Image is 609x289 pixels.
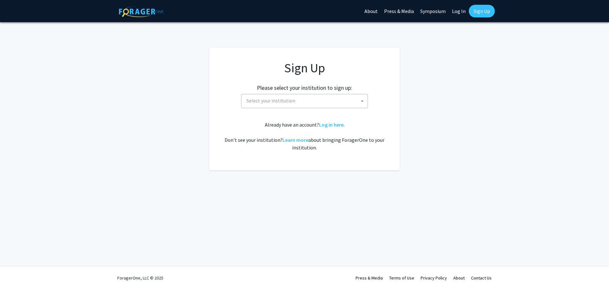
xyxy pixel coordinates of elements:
[244,94,368,107] span: Select your institution
[319,122,344,128] a: Log in here
[453,275,465,281] a: About
[117,267,163,289] div: ForagerOne, LLC © 2025
[283,137,308,143] a: Learn more about bringing ForagerOne to your institution
[222,121,387,151] div: Already have an account? . Don't see your institution? about bringing ForagerOne to your institut...
[421,275,447,281] a: Privacy Policy
[119,6,163,17] img: ForagerOne Logo
[222,60,387,76] h1: Sign Up
[469,5,495,17] a: Sign Up
[246,97,295,104] span: Select your institution
[257,84,352,91] h2: Please select your institution to sign up:
[471,275,492,281] a: Contact Us
[241,94,368,108] span: Select your institution
[356,275,383,281] a: Press & Media
[389,275,414,281] a: Terms of Use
